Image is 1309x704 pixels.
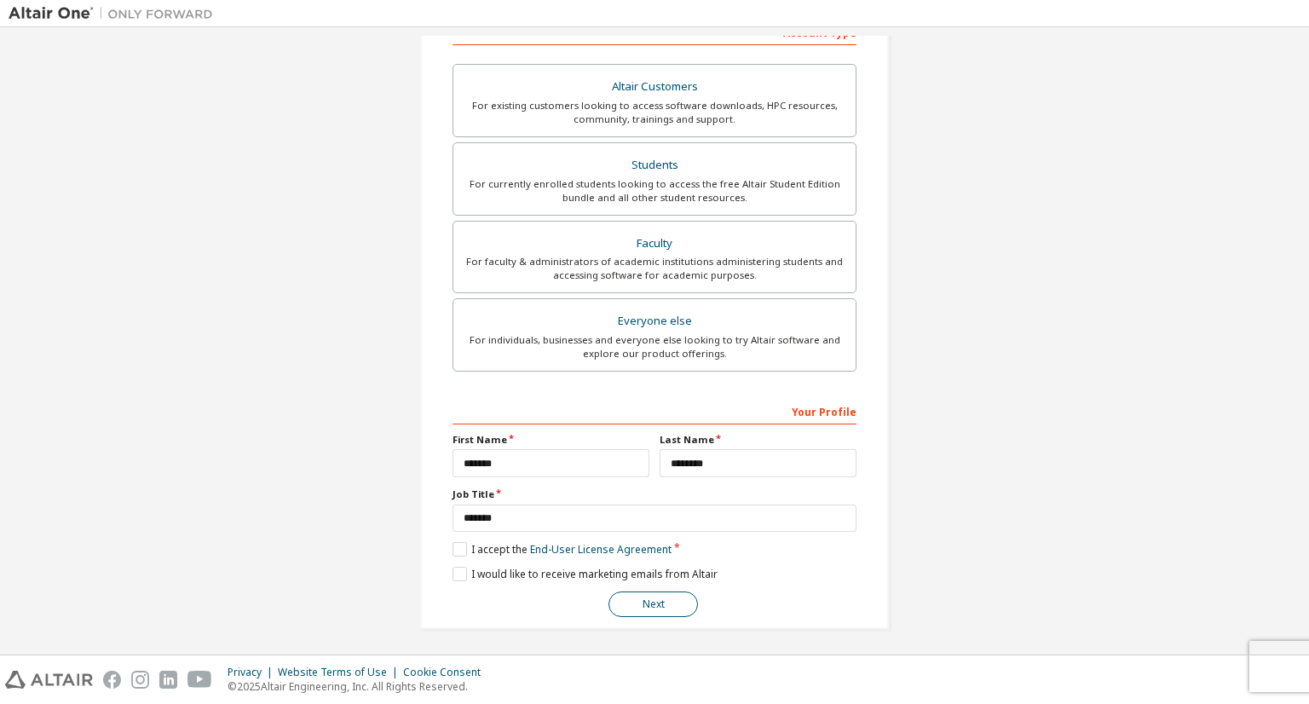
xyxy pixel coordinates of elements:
[453,397,856,424] div: Your Profile
[159,671,177,689] img: linkedin.svg
[464,309,845,333] div: Everyone else
[464,153,845,177] div: Students
[464,232,845,256] div: Faculty
[9,5,222,22] img: Altair One
[453,488,856,501] label: Job Title
[453,542,672,557] label: I accept the
[660,433,856,447] label: Last Name
[103,671,121,689] img: facebook.svg
[453,567,718,581] label: I would like to receive marketing emails from Altair
[464,75,845,99] div: Altair Customers
[464,255,845,282] div: For faculty & administrators of academic institutions administering students and accessing softwa...
[464,333,845,361] div: For individuals, businesses and everyone else looking to try Altair software and explore our prod...
[187,671,212,689] img: youtube.svg
[278,666,403,679] div: Website Terms of Use
[228,666,278,679] div: Privacy
[5,671,93,689] img: altair_logo.svg
[453,433,649,447] label: First Name
[228,679,491,694] p: © 2025 Altair Engineering, Inc. All Rights Reserved.
[403,666,491,679] div: Cookie Consent
[530,542,672,557] a: End-User License Agreement
[131,671,149,689] img: instagram.svg
[608,591,698,617] button: Next
[464,99,845,126] div: For existing customers looking to access software downloads, HPC resources, community, trainings ...
[464,177,845,205] div: For currently enrolled students looking to access the free Altair Student Edition bundle and all ...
